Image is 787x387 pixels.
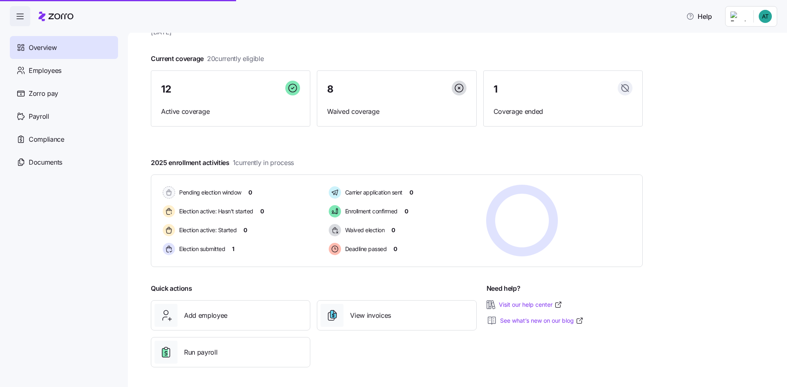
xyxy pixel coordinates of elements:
span: 1 [232,245,234,253]
span: 0 [243,226,247,234]
a: Visit our help center [499,301,562,309]
span: Pending election window [177,188,241,197]
span: 0 [393,245,397,253]
span: 0 [260,207,264,215]
span: Run payroll [184,347,217,358]
a: Zorro pay [10,82,118,105]
span: 0 [405,207,408,215]
span: Election active: Started [177,226,237,234]
a: Payroll [10,105,118,128]
span: Active coverage [161,106,300,117]
span: Enrollment confirmed [343,207,398,215]
a: Overview [10,36,118,59]
span: Waived coverage [327,106,466,117]
span: 20 currently eligible [207,54,264,64]
span: Documents [29,157,62,167]
span: 12 [161,84,171,94]
img: Employer logo [730,11,747,21]
span: Election active: Hasn't started [177,207,253,215]
span: Overview [29,43,57,53]
a: See what’s new on our blog [500,317,584,325]
span: View invoices [350,310,391,321]
span: Help [686,11,712,21]
span: Current coverage [151,54,264,64]
span: Need help? [487,283,521,294]
span: Election submitted [177,245,225,253]
span: Compliance [29,134,64,145]
span: Add employee [184,310,227,321]
span: Zorro pay [29,88,58,99]
a: Employees [10,59,118,82]
span: Payroll [29,111,49,122]
span: 1 currently in process [233,158,294,168]
span: Employees [29,66,61,76]
span: 0 [391,226,395,234]
span: Carrier application sent [343,188,403,197]
span: 0 [409,188,413,197]
span: 0 [248,188,252,197]
span: 8 [327,84,334,94]
img: 442f5e65d994a4bef21d33eb85515bc9 [759,10,772,23]
span: Waived election [343,226,385,234]
span: 2025 enrollment activities [151,158,294,168]
span: Coverage ended [494,106,632,117]
button: Help [680,8,719,25]
span: Deadline passed [343,245,387,253]
a: Documents [10,151,118,174]
a: Compliance [10,128,118,151]
span: Quick actions [151,283,192,294]
span: 1 [494,84,498,94]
